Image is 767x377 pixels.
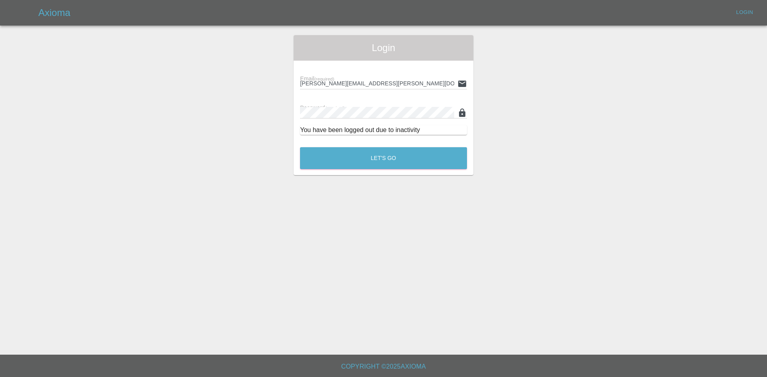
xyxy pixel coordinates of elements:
small: (required) [325,106,345,111]
span: Email [300,75,334,82]
span: Login [300,41,467,54]
h5: Axioma [38,6,70,19]
small: (required) [314,77,334,81]
div: You have been logged out due to inactivity [300,125,467,135]
span: Password [300,105,345,111]
a: Login [732,6,757,19]
h6: Copyright © 2025 Axioma [6,361,761,372]
button: Let's Go [300,147,467,169]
